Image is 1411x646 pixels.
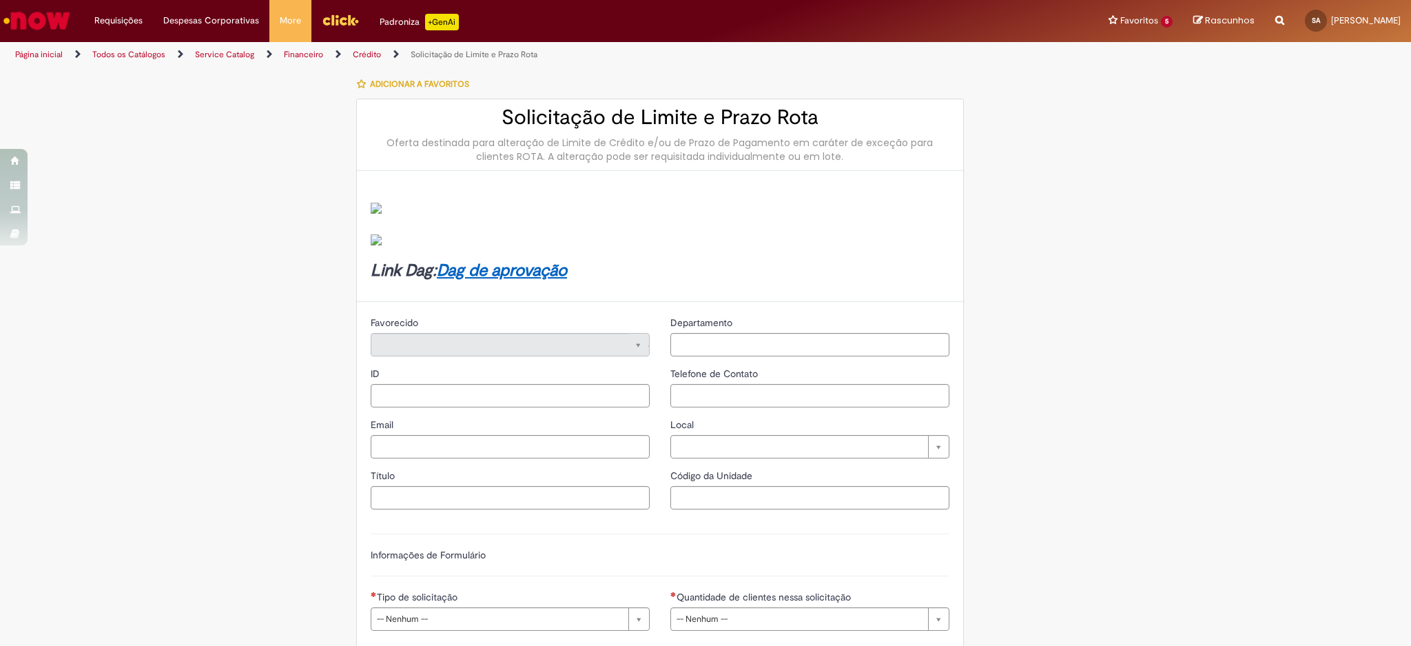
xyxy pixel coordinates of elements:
[411,49,537,60] a: Solicitação de Limite e Prazo Rota
[1120,14,1158,28] span: Favoritos
[377,608,621,630] span: -- Nenhum --
[371,418,396,431] span: Email
[15,49,63,60] a: Página inicial
[371,549,486,561] label: Informações de Formulário
[1161,16,1173,28] span: 5
[280,14,301,28] span: More
[677,608,921,630] span: -- Nenhum --
[670,592,677,597] span: Necessários
[1331,14,1401,26] span: [PERSON_NAME]
[370,79,469,90] span: Adicionar a Favoritos
[371,470,398,482] span: Título
[284,49,323,60] a: Financeiro
[1312,16,1320,25] span: SA
[163,14,259,28] span: Despesas Corporativas
[371,136,949,163] div: Oferta destinada para alteração de Limite de Crédito e/ou de Prazo de Pagamento em caráter de exc...
[670,384,949,407] input: Telefone de Contato
[670,486,949,509] input: Código da Unidade
[670,470,755,482] span: Código da Unidade
[371,435,650,458] input: Email
[371,333,650,356] a: Limpar campo Favorecido
[322,10,359,30] img: click_logo_yellow_360x200.png
[670,333,949,356] input: Departamento
[94,14,143,28] span: Requisições
[356,70,477,99] button: Adicionar a Favoritos
[195,49,254,60] a: Service Catalog
[371,203,382,214] img: sys_attachment.do
[377,591,460,603] span: Tipo de solicitação
[371,106,949,129] h2: Solicitação de Limite e Prazo Rota
[425,14,459,30] p: +GenAi
[1,7,72,34] img: ServiceNow
[380,14,459,30] div: Padroniza
[677,591,854,603] span: Quantidade de clientes nessa solicitação
[353,49,381,60] a: Crédito
[1193,14,1255,28] a: Rascunhos
[1205,14,1255,27] span: Rascunhos
[92,49,165,60] a: Todos os Catálogos
[437,260,567,281] a: Dag de aprovação
[371,486,650,509] input: Título
[371,367,382,380] span: ID
[371,384,650,407] input: ID
[371,234,382,245] img: sys_attachment.do
[670,367,761,380] span: Telefone de Contato
[670,418,697,431] span: Local
[10,42,930,68] ul: Trilhas de página
[670,435,949,458] a: Limpar campo Local
[371,592,377,597] span: Necessários
[371,316,421,329] span: Somente leitura - Favorecido
[670,316,735,329] span: Departamento
[371,260,567,281] strong: Link Dag:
